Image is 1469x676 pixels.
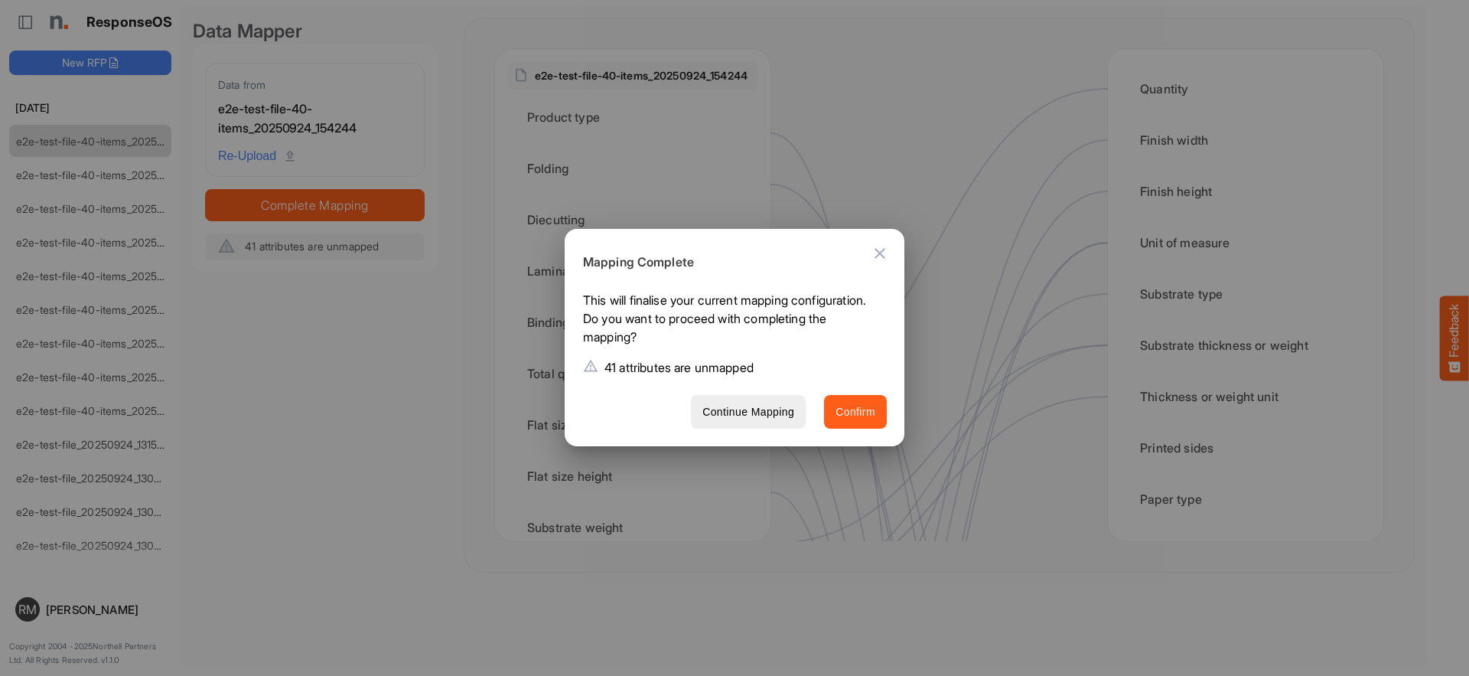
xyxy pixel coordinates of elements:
[702,403,794,422] span: Continue Mapping
[691,395,806,429] button: Continue Mapping
[583,291,875,352] p: This will finalise your current mapping configuration. Do you want to proceed with completing the...
[583,253,875,273] h6: Mapping Complete
[862,235,898,272] button: Close dialog
[835,403,875,422] span: Confirm
[604,358,754,377] p: 41 attributes are unmapped
[824,395,887,429] button: Confirm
